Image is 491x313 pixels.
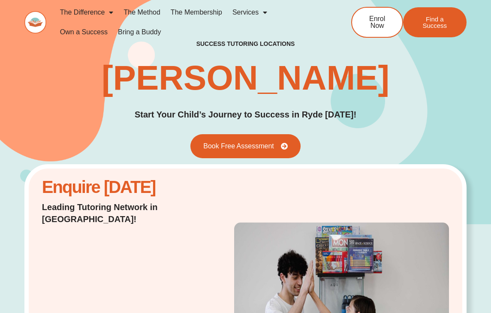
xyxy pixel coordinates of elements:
[42,201,183,225] p: Leading Tutoring Network in [GEOGRAPHIC_DATA]!
[351,7,403,38] a: Enrol Now
[42,182,183,193] h2: Enquire [DATE]
[166,3,227,22] a: The Membership
[55,3,119,22] a: The Difference
[227,3,272,22] a: Services
[55,22,113,42] a: Own a Success
[403,7,467,37] a: Find a Success
[190,134,301,158] a: Book Free Assessment
[135,108,356,121] p: Start Your Child’s Journey to Success in Ryde [DATE]!
[416,16,454,29] span: Find a Success
[102,61,389,95] h1: [PERSON_NAME]
[203,143,274,150] span: Book Free Assessment
[55,3,326,42] nav: Menu
[365,15,389,29] span: Enrol Now
[118,3,165,22] a: The Method
[113,22,166,42] a: Bring a Buddy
